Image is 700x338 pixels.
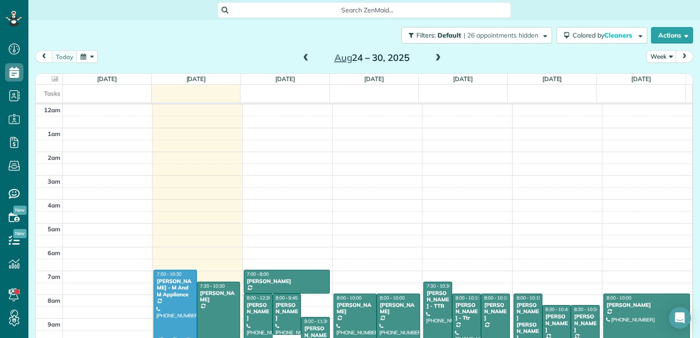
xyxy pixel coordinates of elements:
[304,318,329,324] span: 9:00 - 11:30
[48,202,60,209] span: 4am
[574,313,597,333] div: [PERSON_NAME]
[484,302,507,322] div: [PERSON_NAME]
[48,178,60,185] span: 3am
[426,290,449,310] div: [PERSON_NAME] - TTR
[48,249,60,256] span: 6am
[13,206,27,215] span: New
[276,295,298,301] span: 8:00 - 9:45
[336,302,374,315] div: [PERSON_NAME]
[542,75,562,82] a: [DATE]
[397,27,552,44] a: Filters: Default | 26 appointments hidden
[247,271,269,277] span: 7:00 - 8:00
[334,52,352,63] span: Aug
[52,50,77,63] button: today
[35,50,53,63] button: prev
[48,273,60,280] span: 7am
[453,75,473,82] a: [DATE]
[48,225,60,233] span: 5am
[200,283,225,289] span: 7:30 - 10:30
[380,295,405,301] span: 8:00 - 10:00
[517,295,541,301] span: 8:00 - 10:15
[44,90,60,97] span: Tasks
[13,229,27,238] span: New
[364,75,384,82] a: [DATE]
[455,295,480,301] span: 8:00 - 10:15
[557,27,647,44] button: Colored byCleaners
[246,302,270,322] div: [PERSON_NAME]
[275,75,295,82] a: [DATE]
[48,130,60,137] span: 1am
[574,306,599,312] span: 8:30 - 10:00
[48,297,60,304] span: 8am
[646,50,677,63] button: Week
[315,53,429,63] h2: 24 – 30, 2025
[545,313,569,333] div: [PERSON_NAME]
[631,75,651,82] a: [DATE]
[604,31,634,39] span: Cleaners
[200,290,237,303] div: [PERSON_NAME]
[401,27,552,44] button: Filters: Default | 26 appointments hidden
[379,302,417,315] div: [PERSON_NAME]
[186,75,206,82] a: [DATE]
[156,278,194,298] div: [PERSON_NAME] - M And M Appliance
[337,295,361,301] span: 8:00 - 10:00
[546,306,570,312] span: 8:30 - 10:45
[427,283,451,289] span: 7:30 - 10:30
[157,271,181,277] span: 7:00 - 10:30
[416,31,436,39] span: Filters:
[455,302,478,322] div: [PERSON_NAME] - Ttr
[48,154,60,161] span: 2am
[669,307,691,329] div: Open Intercom Messenger
[48,321,60,328] span: 9am
[97,75,117,82] a: [DATE]
[275,302,299,322] div: [PERSON_NAME]
[464,31,538,39] span: | 26 appointments hidden
[573,31,635,39] span: Colored by
[606,302,687,308] div: [PERSON_NAME]
[247,295,272,301] span: 8:00 - 12:30
[484,295,509,301] span: 8:00 - 10:15
[437,31,462,39] span: Default
[676,50,693,63] button: next
[44,106,60,114] span: 12am
[607,295,631,301] span: 8:00 - 10:00
[651,27,693,44] button: Actions
[246,278,327,284] div: [PERSON_NAME]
